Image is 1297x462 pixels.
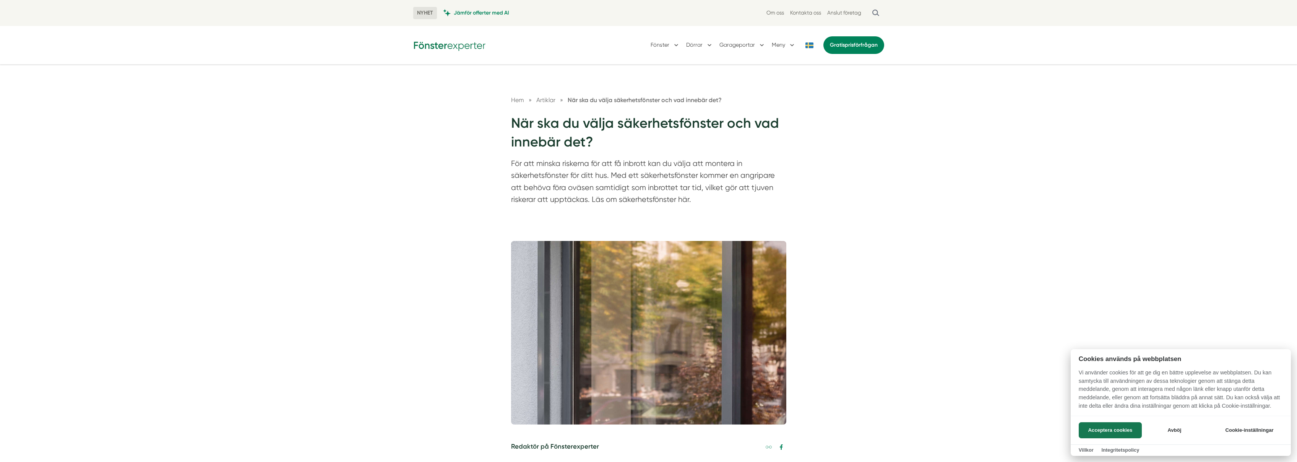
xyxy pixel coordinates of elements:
button: Cookie-inställningar [1216,422,1283,438]
button: Acceptera cookies [1079,422,1142,438]
p: Vi använder cookies för att ge dig en bättre upplevelse av webbplatsen. Du kan samtycka till anvä... [1071,369,1291,415]
a: Villkor [1079,447,1094,453]
button: Avböj [1144,422,1205,438]
h2: Cookies används på webbplatsen [1071,355,1291,363]
a: Integritetspolicy [1101,447,1139,453]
